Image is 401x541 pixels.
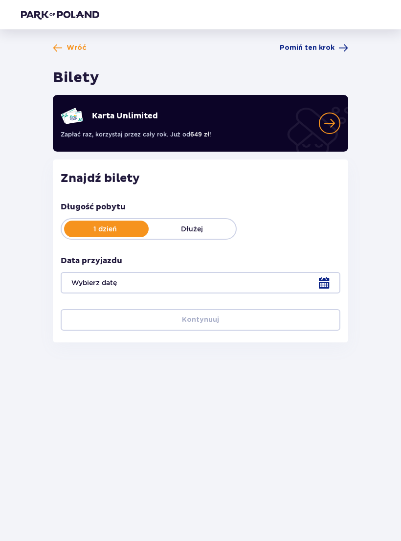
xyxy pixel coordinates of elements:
h1: Bilety [53,68,99,87]
a: Pomiń ten krok [280,43,348,53]
img: Park of Poland logo [21,10,99,20]
p: 1 dzień [62,224,149,234]
p: Dłużej [149,224,236,234]
a: Wróć [53,43,87,53]
span: Pomiń ten krok [280,43,334,53]
span: Wróć [67,43,87,53]
p: Data przyjazdu [61,255,122,266]
button: Kontynuuj [61,309,340,331]
p: Długość pobytu [61,202,126,212]
h2: Znajdź bilety [61,171,340,186]
p: Kontynuuj [182,315,219,325]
